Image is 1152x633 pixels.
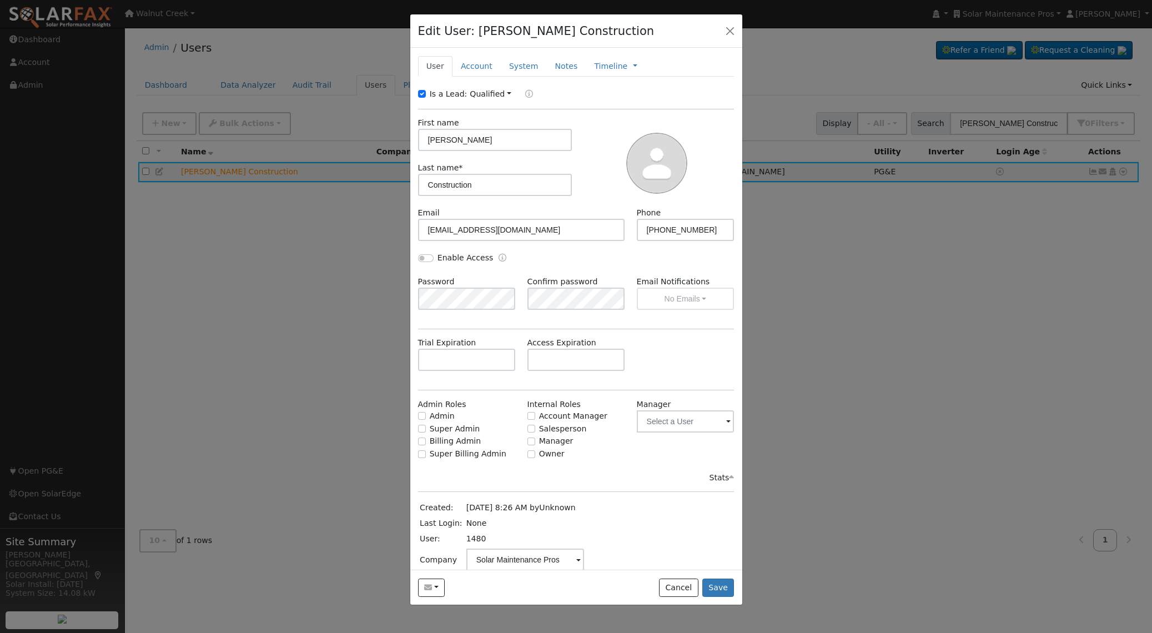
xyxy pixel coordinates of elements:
label: Manager [637,399,671,410]
td: [DATE] 8:26 AM by [464,500,586,515]
input: Admin [418,412,426,420]
label: Email [418,207,440,219]
label: Manager [539,435,574,447]
button: Cancel [659,579,698,597]
input: Manager [527,438,535,445]
label: Super Admin [430,423,480,435]
label: Last name [418,162,463,174]
td: Company [418,547,465,573]
button: Save [702,579,735,597]
input: Owner [527,450,535,458]
label: Confirm password [527,276,598,288]
h4: Edit User: [PERSON_NAME] Construction [418,22,655,40]
td: Last Login: [418,516,465,531]
label: Super Billing Admin [430,448,506,460]
span: Unknown [539,503,575,512]
label: Account Manager [539,410,607,422]
td: Created: [418,500,465,515]
label: Owner [539,448,565,460]
input: Super Admin [418,425,426,433]
a: Timeline [594,61,627,72]
label: Admin [430,410,455,422]
input: Billing Admin [418,438,426,445]
a: System [501,56,547,77]
label: Phone [637,207,661,219]
a: Qualified [470,89,511,98]
label: Email Notifications [637,276,735,288]
input: Account Manager [527,412,535,420]
label: Enable Access [437,252,494,264]
label: Admin Roles [418,399,466,410]
a: User [418,56,452,77]
label: Password [418,276,455,288]
div: Stats [709,472,734,484]
label: First name [418,117,459,129]
label: Internal Roles [527,399,581,410]
label: Is a Lead: [430,88,467,100]
label: Salesperson [539,423,587,435]
label: Billing Admin [430,435,481,447]
td: None [464,516,586,531]
input: Super Billing Admin [418,450,426,458]
a: Account [452,56,501,77]
td: User: [418,531,465,547]
input: Is a Lead: [418,90,426,98]
button: daleh@ageeconstruction.com [418,579,445,597]
a: Lead [517,88,533,101]
a: Enable Access [499,252,506,265]
label: Trial Expiration [418,337,476,349]
span: Required [459,163,462,172]
a: Notes [546,56,586,77]
td: 1480 [464,531,586,547]
input: Salesperson [527,425,535,433]
input: Select a User [637,410,735,433]
label: Access Expiration [527,337,596,349]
